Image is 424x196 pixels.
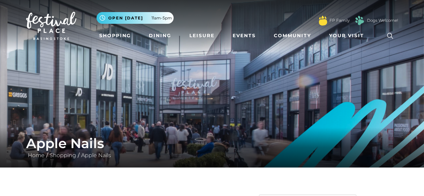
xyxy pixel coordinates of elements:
[21,135,403,159] div: / /
[26,135,398,151] h1: Apple Nails
[230,29,258,42] a: Events
[146,29,174,42] a: Dining
[271,29,314,42] a: Community
[367,17,398,23] a: Dogs Welcome!
[97,12,174,24] button: Open [DATE] 11am-5pm
[97,29,134,42] a: Shopping
[79,152,113,158] a: Apple Nails
[187,29,217,42] a: Leisure
[108,15,143,21] span: Open [DATE]
[48,152,78,158] a: Shopping
[329,32,364,39] span: Your Visit
[26,12,76,40] img: Festival Place Logo
[26,152,46,158] a: Home
[326,29,370,42] a: Your Visit
[152,15,172,21] span: 11am-5pm
[329,17,350,23] a: FP Family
